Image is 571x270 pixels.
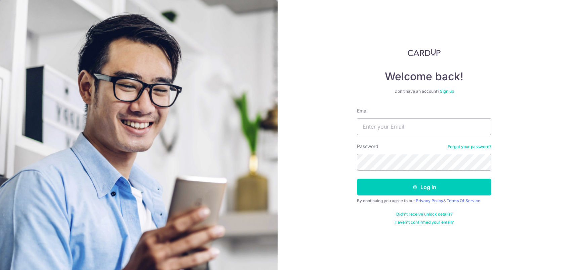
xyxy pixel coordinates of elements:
a: Sign up [440,89,454,94]
input: Enter your Email [357,118,491,135]
button: Log in [357,179,491,195]
a: Forgot your password? [448,144,491,149]
a: Terms Of Service [447,198,480,203]
a: Didn't receive unlock details? [396,212,452,217]
h4: Welcome back! [357,70,491,83]
img: CardUp Logo [408,48,441,56]
a: Privacy Policy [416,198,443,203]
label: Email [357,107,368,114]
div: Don’t have an account? [357,89,491,94]
label: Password [357,143,378,150]
div: By continuing you agree to our & [357,198,491,204]
a: Haven't confirmed your email? [395,220,454,225]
